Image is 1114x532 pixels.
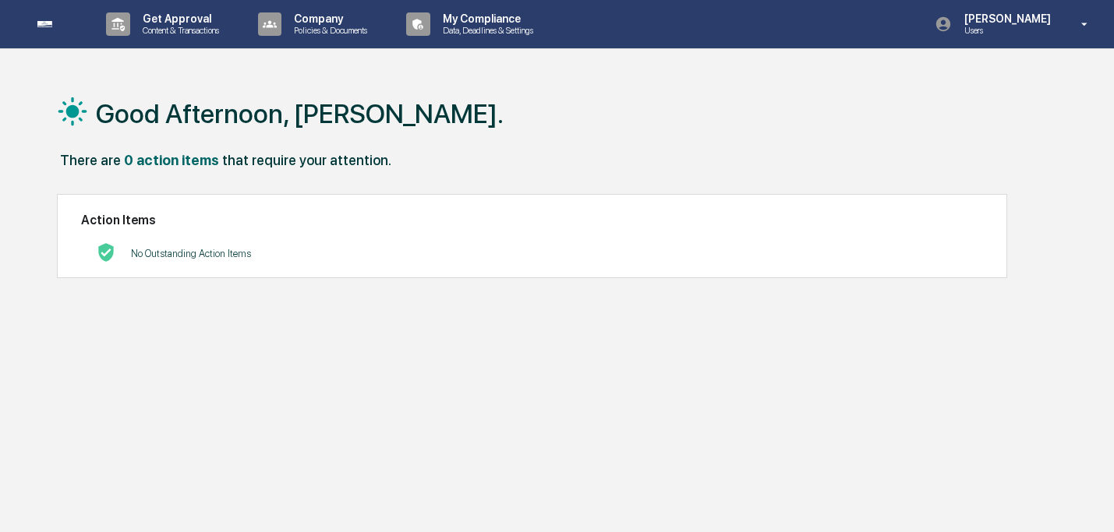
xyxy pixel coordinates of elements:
img: No Actions logo [97,243,115,262]
p: Data, Deadlines & Settings [430,25,541,36]
p: Company [281,12,375,25]
p: Users [952,25,1059,36]
div: 0 action items [124,152,219,168]
h2: Action Items [81,213,983,227]
img: logo [37,21,75,26]
p: [PERSON_NAME] [952,12,1059,25]
p: Get Approval [130,12,227,25]
p: My Compliance [430,12,541,25]
div: that require your attention. [222,152,391,168]
h1: Good Afternoon, [PERSON_NAME]. [96,98,504,129]
p: No Outstanding Action Items [131,248,251,259]
p: Policies & Documents [281,25,375,36]
p: Content & Transactions [130,25,227,36]
div: There are [60,152,121,168]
